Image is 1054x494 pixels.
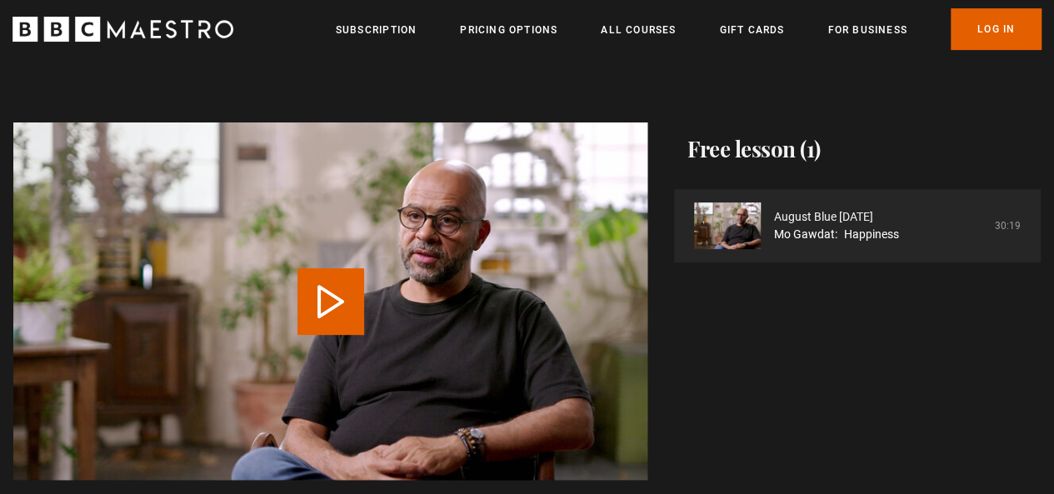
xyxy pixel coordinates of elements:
[460,22,557,38] a: Pricing Options
[336,22,417,38] a: Subscription
[951,8,1042,50] a: Log In
[719,22,784,38] a: Gift Cards
[774,226,899,243] a: Mo Gawdat: Happiness
[12,17,233,42] svg: BBC Maestro
[13,122,647,479] video-js: Video Player
[674,122,1041,176] h2: Free lesson (1)
[297,268,364,335] button: Play Lesson Happiness
[827,22,907,38] a: For business
[336,8,1042,50] nav: Primary
[601,22,676,38] a: All Courses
